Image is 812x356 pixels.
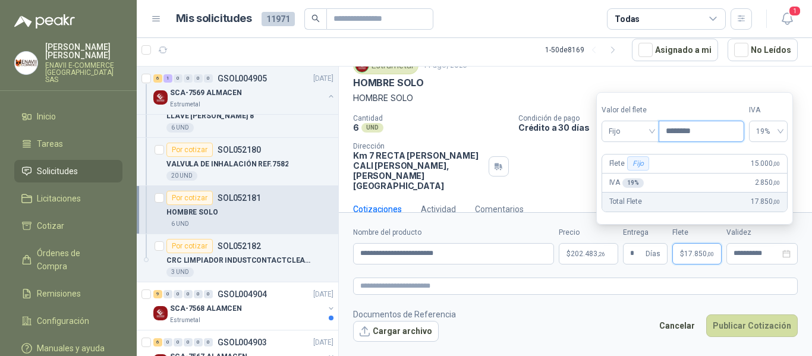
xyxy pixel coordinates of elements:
p: Flete [609,156,652,171]
p: IVA [609,177,644,188]
div: 6 UND [166,219,194,229]
div: 20 UND [166,171,197,181]
a: Por cotizarSOL052182CRC LIMPIADOR INDUSTCONTACTCLEANER 430CM3 UND [137,234,338,282]
div: 0 [204,74,213,83]
span: ,00 [773,179,780,186]
p: [DATE] [313,73,333,84]
div: 6 [153,74,162,83]
img: Logo peakr [14,14,75,29]
a: 6 1 0 0 0 0 GSOL004905[DATE] Company LogoSCA-7569 ALMACENEstrumetal [153,71,336,109]
a: Por cotizarSOL052180VALVULA DE INHALACIÓN REF.758220 UND [137,138,338,186]
span: ,00 [773,199,780,205]
p: SOL052182 [218,242,261,250]
div: 0 [204,290,213,298]
p: HOMBRE SOLO [166,207,218,218]
p: Cantidad [353,114,509,122]
span: 17.850 [684,250,714,257]
button: Publicar Cotización [706,314,798,337]
span: Configuración [37,314,89,327]
label: Validez [726,227,798,238]
div: 0 [184,74,193,83]
span: Fijo [609,122,652,140]
p: LLAVE [PERSON_NAME] 8" [166,111,256,122]
p: CRC LIMPIADOR INDUSTCONTACTCLEANER 430CM [166,255,314,266]
span: ,26 [597,251,605,257]
label: Flete [672,227,722,238]
p: Dirección [353,142,484,150]
div: 6 UND [166,123,194,133]
div: 0 [204,338,213,346]
div: Todas [615,12,640,26]
div: 0 [184,290,193,298]
p: Km 7 RECTA [PERSON_NAME] CALI [PERSON_NAME] , [PERSON_NAME][GEOGRAPHIC_DATA] [353,150,484,191]
div: 0 [174,338,182,346]
div: Fijo [627,156,649,171]
span: Tareas [37,137,63,150]
div: 0 [194,338,203,346]
div: Comentarios [475,203,524,216]
span: 19% [756,122,780,140]
a: Licitaciones [14,187,122,210]
p: VALVULA DE INHALACIÓN REF.7582 [166,159,288,170]
p: Crédito a 30 días [518,122,807,133]
a: Tareas [14,133,122,155]
p: Total Flete [609,196,642,207]
a: Por cotizarSOL052181HOMBRE SOLO6 UND [137,186,338,234]
p: Condición de pago [518,114,807,122]
span: search [311,14,320,23]
button: Cancelar [653,314,701,337]
p: Documentos de Referencia [353,308,456,321]
div: Por cotizar [166,191,213,205]
p: SOL052181 [218,194,261,202]
span: 1 [788,5,801,17]
span: Días [646,244,660,264]
a: Órdenes de Compra [14,242,122,278]
p: $ 17.850,00 [672,243,722,264]
p: SOL052180 [218,146,261,154]
p: [DATE] [313,289,333,300]
span: Remisiones [37,287,81,300]
img: Company Logo [153,306,168,320]
p: Estrumetal [170,100,200,109]
span: Inicio [37,110,56,123]
p: HOMBRE SOLO [353,77,424,89]
div: Por cotizar [166,143,213,157]
div: 19 % [622,178,644,188]
p: GSOL004904 [218,290,267,298]
p: 6 [353,122,359,133]
div: 0 [194,290,203,298]
span: ,00 [773,160,780,167]
div: 9 [153,290,162,298]
span: Solicitudes [37,165,78,178]
span: 11971 [262,12,295,26]
p: GSOL004905 [218,74,267,83]
span: 17.850 [751,196,780,207]
div: 0 [163,338,172,346]
span: Licitaciones [37,192,81,205]
span: Manuales y ayuda [37,342,105,355]
div: 0 [174,290,182,298]
span: 15.000 [751,158,780,169]
span: Órdenes de Compra [37,247,111,273]
label: Precio [559,227,618,238]
button: No Leídos [728,39,798,61]
span: Cotizar [37,219,64,232]
button: 1 [776,8,798,30]
a: Inicio [14,105,122,128]
div: 0 [194,74,203,83]
div: Cotizaciones [353,203,402,216]
a: 9 0 0 0 0 0 GSOL004904[DATE] Company LogoSCA-7568 ALAMCENEstrumetal [153,287,336,325]
p: $202.483,26 [559,243,618,264]
a: Remisiones [14,282,122,305]
p: [DATE] [313,337,333,348]
p: SCA-7569 ALMACEN [170,87,242,99]
label: Valor del flete [602,105,659,116]
span: $ [680,250,684,257]
p: SCA-7568 ALAMCEN [170,303,242,314]
a: Configuración [14,310,122,332]
div: 1 [163,74,172,83]
div: 3 UND [166,267,194,277]
label: IVA [749,105,788,116]
label: Entrega [623,227,668,238]
img: Company Logo [153,90,168,105]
